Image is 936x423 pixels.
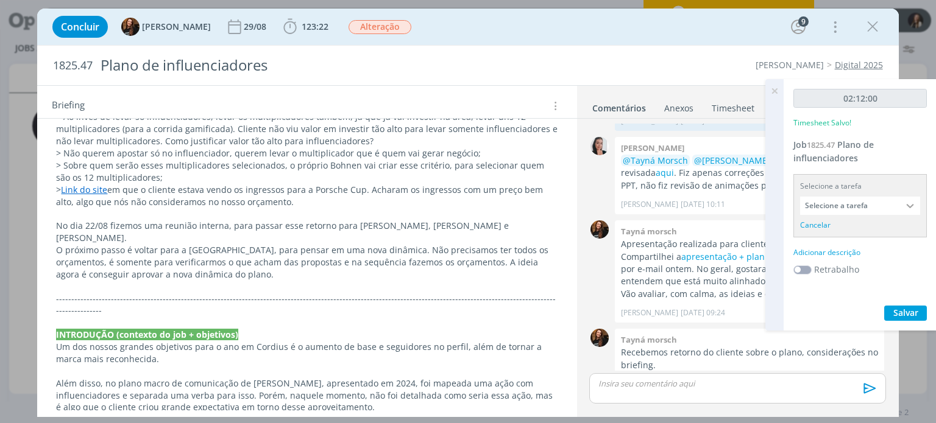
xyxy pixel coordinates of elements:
[621,142,684,153] b: [PERSON_NAME]
[56,184,558,208] p: > em que o cliente estava vendo os ingressos para a Porsche Cup. Acharam os ingressos com um preç...
[590,329,609,347] img: T
[121,18,211,36] button: T[PERSON_NAME]
[56,159,558,184] p: > Sobre quem serão esses multiplicadores selecionados, o próprio Bohnen vai criar esse critério, ...
[621,346,878,371] p: Recebemos retorno do cliente sobre o plano, considerações no briefing.
[793,139,874,164] span: Plano de influenciadores
[61,184,107,195] a: Link do site
[302,21,328,32] span: 123:22
[37,9,898,417] div: dialog
[800,181,920,192] div: Selecione a tarefa
[621,226,677,237] b: Tayná morsch
[798,16,809,27] div: 9
[95,51,532,80] div: Plano de influenciadores
[793,139,874,164] a: Job1825.47Plano de influenciadores
[61,22,99,32] span: Concluir
[884,306,927,321] button: Salvar
[56,341,558,365] p: Um dos nossos grandes objetivos para o ano em Cordius é o aumento de base e seguidores no perfil,...
[53,59,93,72] span: 1825.47
[835,59,883,71] a: Digital 2025
[280,17,331,37] button: 123:22
[893,307,918,318] span: Salvar
[52,98,85,114] span: Briefing
[56,147,558,159] p: > Não querem apostar só no influenciador, querem levar o multiplicador que é quem vai gerar negócio;
[664,102,693,114] div: Anexos
[621,334,677,345] b: Tayná morsch
[56,244,558,281] p: O próximo passo é voltar para a [GEOGRAPHIC_DATA], para pensar em uma nova dinâmica. Não precisam...
[623,155,688,166] span: @Tayná Morsch
[621,155,878,192] p: apresentação revisada . Fiz apenas correções de ortografia direto neste PPT, não fiz revisão de a...
[592,97,647,114] a: Comentários
[807,139,835,150] span: 1825.47
[814,263,859,276] label: Retrabalho
[52,16,108,38] button: Concluir
[56,111,558,147] p: > Ao invés de levar só influenciadores, levar os multiplicadores também, já que já vai investir n...
[56,220,558,244] p: No dia 22/08 fizemos uma reunião interna, para passar esse retorno para [PERSON_NAME], [PERSON_NA...
[590,137,609,155] img: C
[681,199,725,210] span: [DATE] 10:11
[244,23,269,31] div: 29/08
[590,220,609,239] img: T
[142,23,211,31] span: [PERSON_NAME]
[756,59,824,71] a: [PERSON_NAME]
[789,17,808,37] button: 9
[694,155,770,166] span: @[PERSON_NAME]
[681,307,725,318] span: [DATE] 09:24
[793,247,927,258] div: Adicionar descrição
[56,329,238,340] strong: INTRODUÇÃO (contexto do job + objetivos)
[56,293,558,317] p: -------------------------------------------------------------------------------------------------...
[349,20,411,34] span: Alteração
[621,238,878,300] p: Apresentação realizada para cliente no dia 19/08. Compartilhei a com eles por e-mail ontem. No ge...
[711,97,755,114] a: Timesheet
[621,199,678,210] p: [PERSON_NAME]
[621,307,678,318] p: [PERSON_NAME]
[348,19,412,35] button: Alteração
[56,377,558,414] p: Além disso, no plano macro de comunicação de [PERSON_NAME], apresentado em 2024, foi mapeada uma ...
[800,220,831,231] div: Cancelar
[656,167,674,178] a: aqui
[681,251,839,262] a: apresentação + planilha de orçamento
[793,117,851,128] p: Timesheet Salvo!
[121,18,140,36] img: T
